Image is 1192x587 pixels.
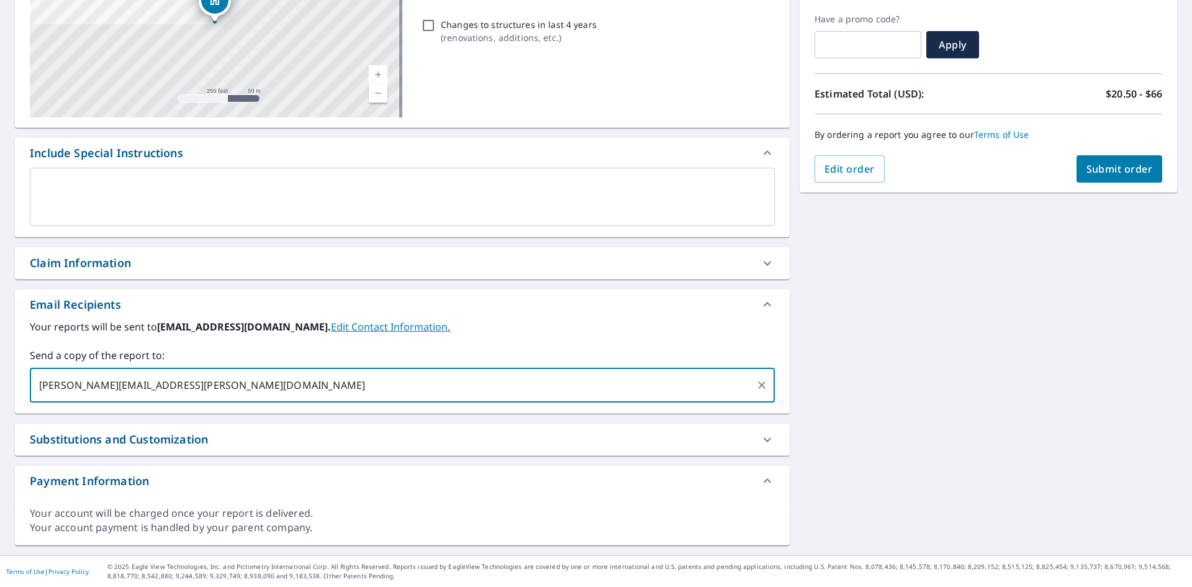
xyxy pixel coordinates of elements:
label: Send a copy of the report to: [30,348,775,363]
a: Terms of Use [974,129,1029,140]
button: Edit order [815,155,885,183]
p: | [6,568,89,575]
span: Submit order [1086,162,1153,176]
button: Apply [926,31,979,58]
span: Apply [936,38,969,52]
div: Claim Information [30,255,131,271]
div: Substitutions and Customization [15,424,790,455]
a: Current Level 17, Zoom Out [369,84,387,102]
button: Submit order [1077,155,1163,183]
p: Changes to structures in last 4 years [441,18,597,31]
p: Estimated Total (USD): [815,86,988,101]
label: Have a promo code? [815,14,921,25]
span: Edit order [824,162,875,176]
p: By ordering a report you agree to our [815,129,1162,140]
div: Substitutions and Customization [30,431,208,448]
div: Your account will be charged once your report is delivered. [30,506,775,521]
div: Payment Information [15,466,790,496]
a: EditContactInfo [331,320,450,334]
div: Include Special Instructions [30,145,183,162]
div: Payment Information [30,473,149,489]
p: ( renovations, additions, etc. ) [441,31,597,44]
b: [EMAIL_ADDRESS][DOMAIN_NAME]. [157,320,331,334]
div: Include Special Instructions [15,138,790,168]
a: Privacy Policy [48,567,89,576]
a: Current Level 17, Zoom In [369,65,387,84]
div: Email Recipients [30,296,121,313]
div: Your account payment is handled by your parent company. [30,521,775,535]
a: Terms of Use [6,567,45,576]
div: Claim Information [15,247,790,279]
button: Clear [753,376,770,394]
p: © 2025 Eagle View Technologies, Inc. and Pictometry International Corp. All Rights Reserved. Repo... [107,562,1186,581]
p: $20.50 - $66 [1106,86,1162,101]
div: Email Recipients [15,289,790,319]
label: Your reports will be sent to [30,319,775,334]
